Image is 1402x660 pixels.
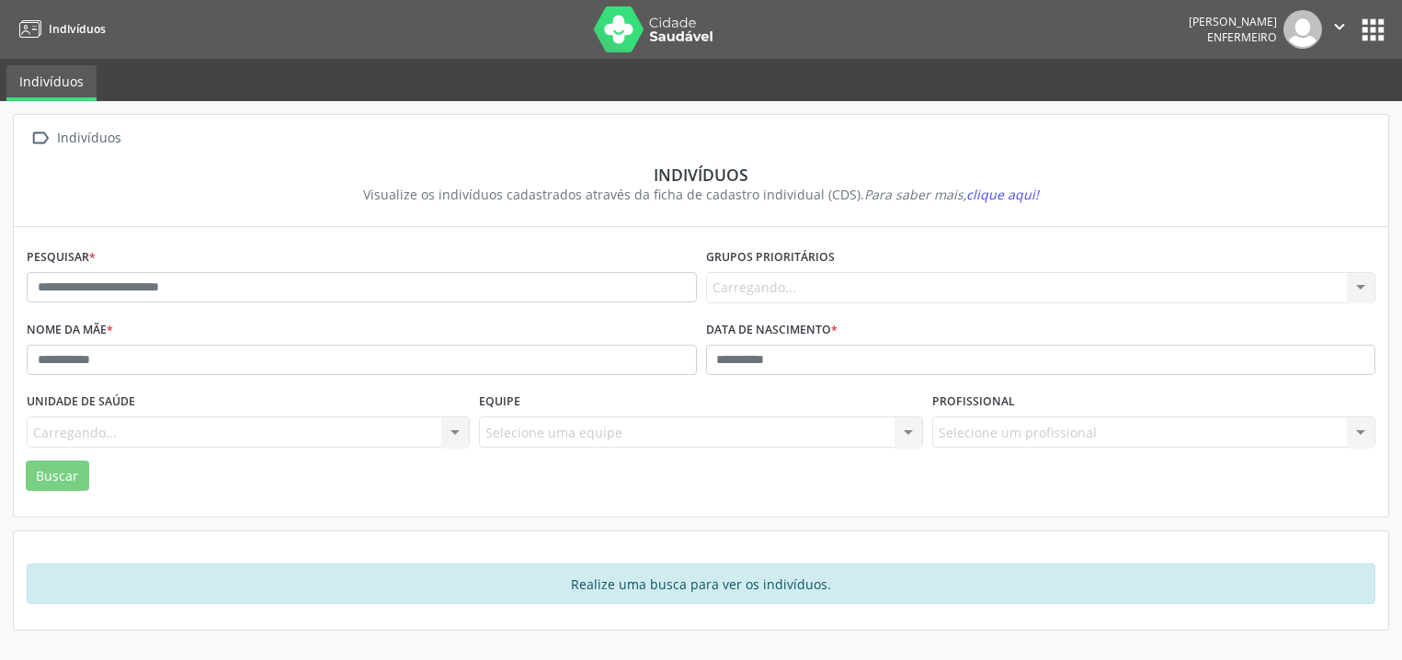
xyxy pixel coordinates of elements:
a: Indivíduos [13,14,106,44]
button: Buscar [26,461,89,492]
label: Data de nascimento [706,316,838,345]
label: Equipe [479,388,520,416]
div: Indivíduos [40,165,1362,185]
div: Indivíduos [53,125,124,152]
button:  [1322,10,1357,49]
label: Profissional [932,388,1015,416]
img: img [1283,10,1322,49]
label: Nome da mãe [27,316,113,345]
i:  [1329,17,1350,37]
span: clique aqui! [966,186,1039,203]
button: apps [1357,14,1389,46]
span: Enfermeiro [1207,29,1277,45]
label: Grupos prioritários [706,244,835,272]
i:  [27,125,53,152]
label: Unidade de saúde [27,388,135,416]
a:  Indivíduos [27,125,124,152]
a: Indivíduos [6,65,97,101]
div: Realize uma busca para ver os indivíduos. [27,563,1375,604]
label: Pesquisar [27,244,96,272]
i: Para saber mais, [864,186,1039,203]
div: Visualize os indivíduos cadastrados através da ficha de cadastro individual (CDS). [40,185,1362,204]
div: [PERSON_NAME] [1189,14,1277,29]
span: Indivíduos [49,21,106,37]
